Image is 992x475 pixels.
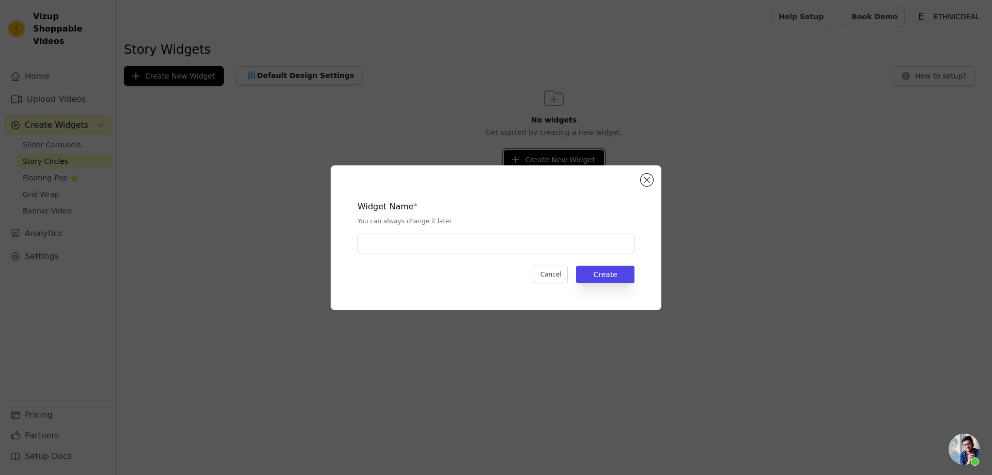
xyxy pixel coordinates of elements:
button: Close modal [641,174,653,186]
button: Cancel [534,266,568,283]
legend: Widget Name [358,201,414,213]
button: Create [576,266,634,283]
p: You can always change it later [358,217,634,225]
div: Open chat [949,434,980,465]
